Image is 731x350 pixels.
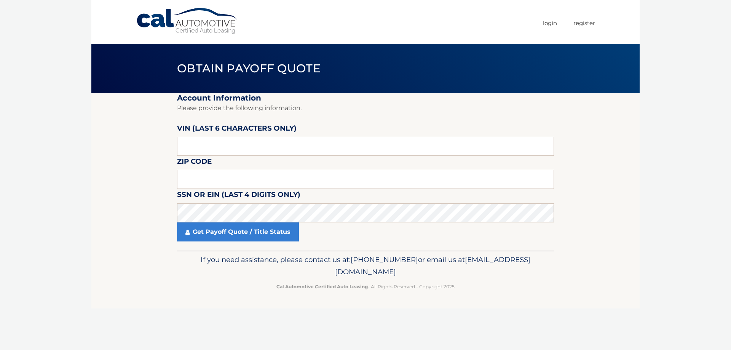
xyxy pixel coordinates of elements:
a: Login [543,17,557,29]
p: If you need assistance, please contact us at: or email us at [182,254,549,278]
h2: Account Information [177,93,554,103]
span: Obtain Payoff Quote [177,61,321,75]
p: - All Rights Reserved - Copyright 2025 [182,283,549,291]
label: VIN (last 6 characters only) [177,123,297,137]
a: Register [573,17,595,29]
label: SSN or EIN (last 4 digits only) [177,189,300,203]
strong: Cal Automotive Certified Auto Leasing [276,284,368,289]
p: Please provide the following information. [177,103,554,113]
label: Zip Code [177,156,212,170]
span: [PHONE_NUMBER] [351,255,418,264]
a: Cal Automotive [136,8,239,35]
a: Get Payoff Quote / Title Status [177,222,299,241]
